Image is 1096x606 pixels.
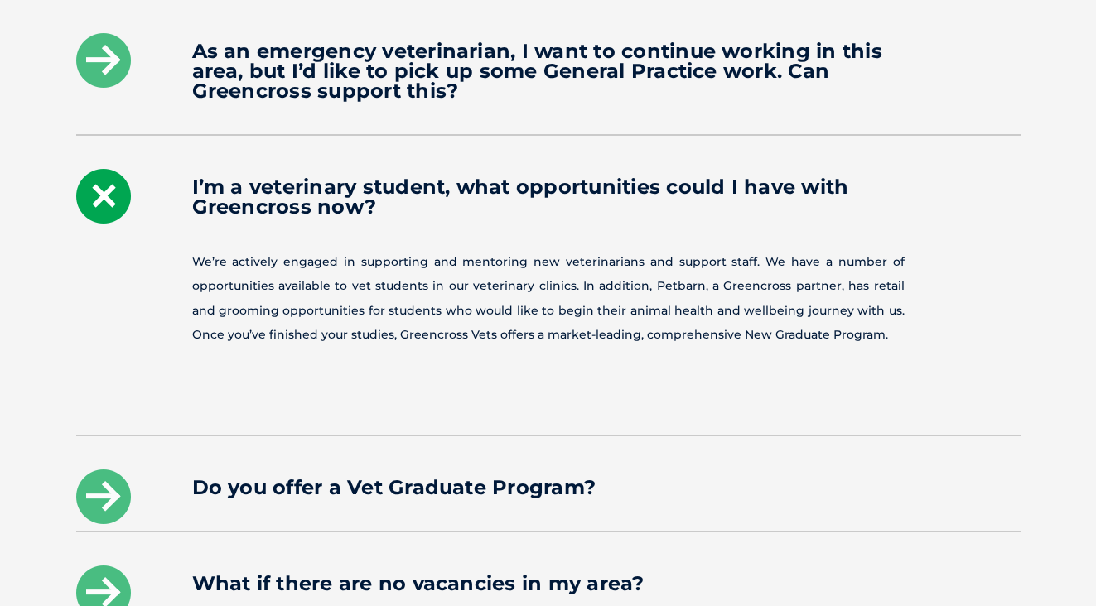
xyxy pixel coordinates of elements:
h4: Do you offer a Vet Graduate Program? [192,478,905,498]
p: We’re actively engaged in supporting and mentoring new veterinarians and support staff. We have a... [192,250,905,348]
button: Search [1064,75,1080,92]
h4: What if there are no vacancies in my area? [192,574,905,594]
h4: As an emergency veterinarian, I want to continue working in this area, but I’d like to pick up so... [192,41,905,101]
h4: I’m a veterinary student, what opportunities could I have with Greencross now? [192,177,905,217]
